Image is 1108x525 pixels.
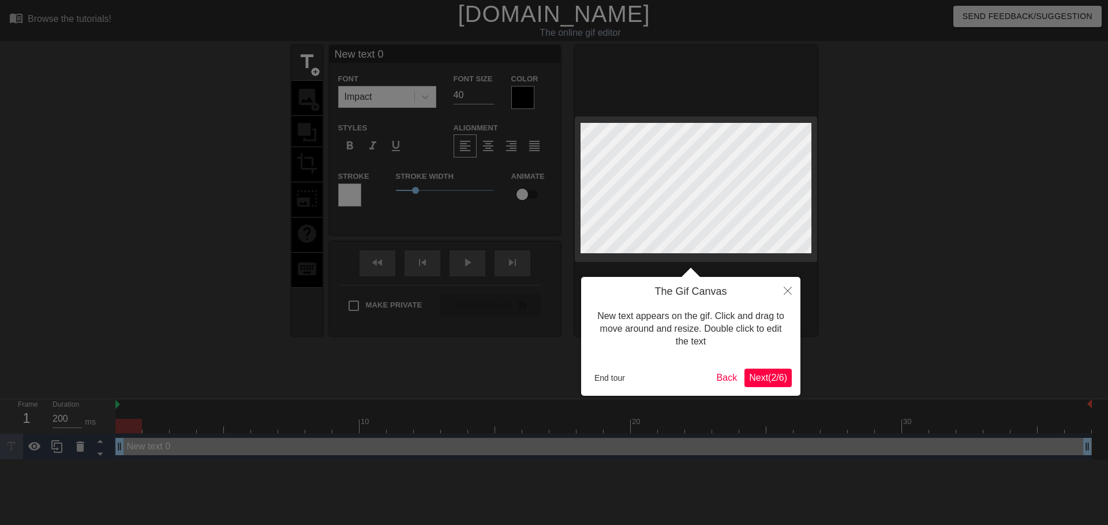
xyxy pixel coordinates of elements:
[749,373,787,382] span: Next ( 2 / 6 )
[590,298,792,360] div: New text appears on the gif. Click and drag to move around and resize. Double click to edit the text
[590,286,792,298] h4: The Gif Canvas
[775,277,800,303] button: Close
[744,369,792,387] button: Next
[712,369,742,387] button: Back
[590,369,630,387] button: End tour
